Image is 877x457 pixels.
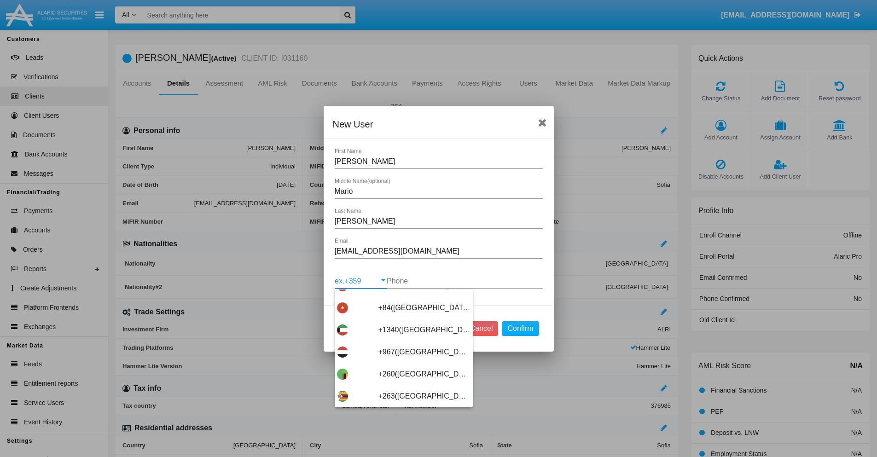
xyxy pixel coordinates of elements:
div: New User [333,117,545,132]
span: +967([GEOGRAPHIC_DATA]) [378,341,470,363]
span: +84([GEOGRAPHIC_DATA]) [378,297,470,319]
button: Cancel [465,321,499,336]
span: +1340([GEOGRAPHIC_DATA], [GEOGRAPHIC_DATA]) [378,319,470,341]
span: +260([GEOGRAPHIC_DATA]) [378,363,470,385]
button: Confirm [502,321,539,336]
span: +263([GEOGRAPHIC_DATA]) [378,385,470,407]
